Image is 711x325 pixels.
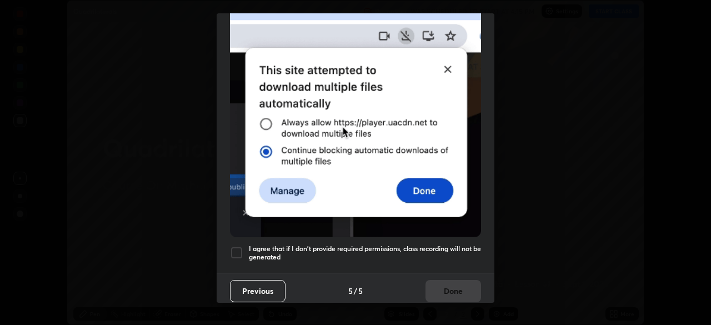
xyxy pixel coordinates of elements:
h4: 5 [358,285,363,297]
h4: / [354,285,357,297]
button: Previous [230,280,286,302]
h4: 5 [348,285,353,297]
h5: I agree that if I don't provide required permissions, class recording will not be generated [249,244,481,262]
